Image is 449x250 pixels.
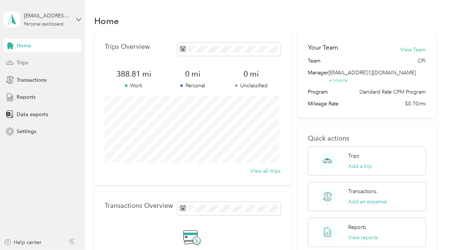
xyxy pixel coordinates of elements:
[163,82,222,89] p: Personal
[17,76,47,84] span: Transactions
[348,234,378,241] button: View reports
[348,162,373,170] button: Add a trip
[418,57,426,65] span: CPI
[360,88,426,96] span: Standard Rate CPM Program
[105,69,163,79] span: 388.81 mi
[308,43,338,52] h2: Your Team
[4,239,42,246] button: Help center
[17,42,31,50] span: Home
[348,198,387,206] button: Add an expense
[251,167,281,175] button: View all trips
[405,100,426,108] span: $0.70/mi
[94,17,119,25] h1: Home
[222,69,281,79] span: 0 mi
[348,187,377,195] p: Transactions
[24,12,70,20] div: [EMAIL_ADDRESS][DOMAIN_NAME]
[308,69,329,84] span: Manager
[17,111,48,118] span: Data exports
[17,59,28,67] span: Trips
[17,93,35,101] span: Reports
[163,69,222,79] span: 0 mi
[105,202,173,210] p: Transactions Overview
[105,82,163,89] p: Work
[329,77,347,84] span: + 1 more
[408,209,449,250] iframe: Everlance-gr Chat Button Frame
[308,88,328,96] span: Program
[105,43,150,51] p: Trips Overview
[308,57,320,65] span: Team
[17,128,36,135] span: Settings
[24,22,64,27] div: Personal dashboard
[348,223,367,231] p: Reports
[401,46,426,54] button: View Team
[308,135,426,142] p: Quick actions
[222,82,281,89] p: Unclassified
[329,70,416,76] span: [EMAIL_ADDRESS][DOMAIN_NAME]
[308,100,339,108] span: Mileage Rate
[348,152,360,160] p: Trips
